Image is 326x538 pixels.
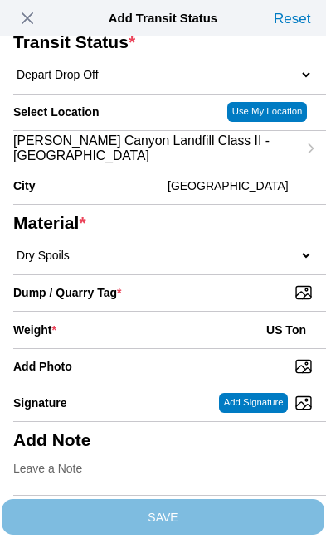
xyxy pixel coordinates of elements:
ion-label: City [13,179,161,192]
span: [PERSON_NAME] Canyon Landfill Class II - [GEOGRAPHIC_DATA] [13,133,297,163]
ion-label: US Ton [266,323,306,337]
ion-label: Add Note [13,430,306,450]
ion-label: Transit Status [13,32,306,52]
label: Signature [13,396,67,410]
ion-label: Weight [13,323,56,337]
ion-button: Use My Location [227,102,307,122]
label: Select Location [13,105,99,119]
ion-button: Add Signature [219,393,288,413]
ion-button: Reset [270,5,314,32]
ion-label: Material [13,213,306,233]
